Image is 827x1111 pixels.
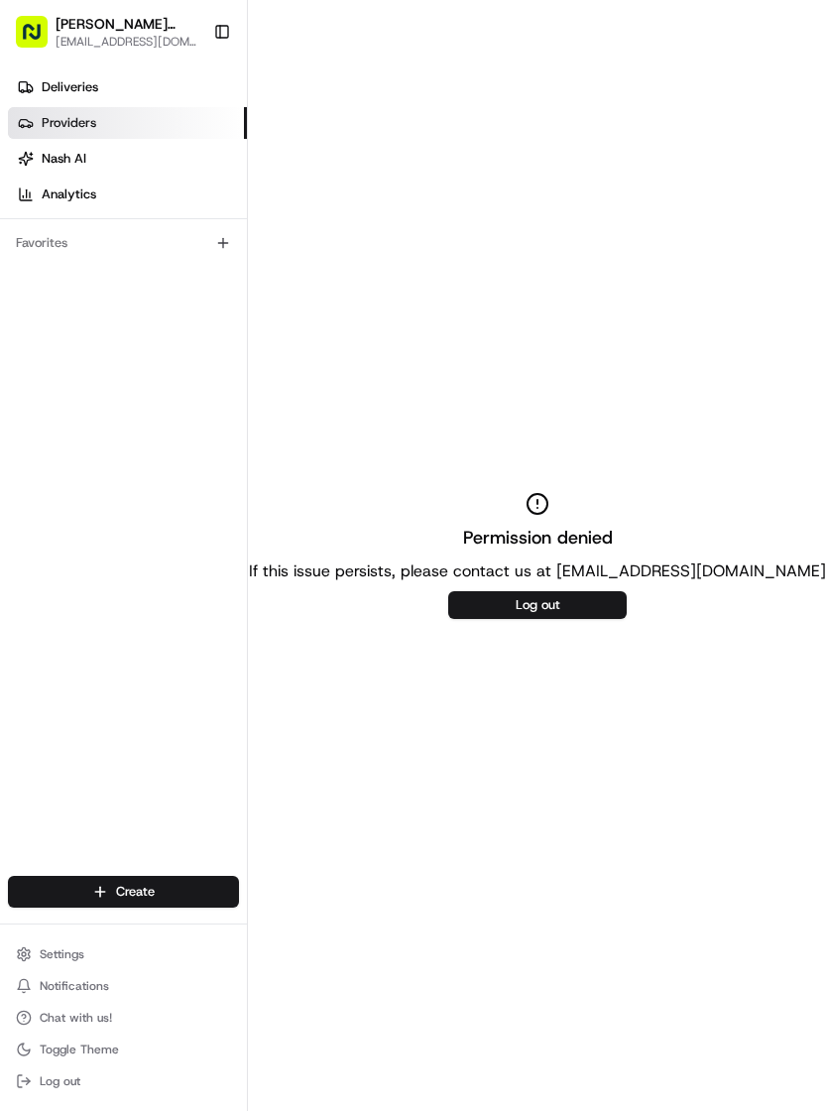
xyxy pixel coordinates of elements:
[8,143,247,175] a: Nash AI
[8,972,239,1000] button: Notifications
[12,280,160,315] a: 📗Knowledge Base
[8,227,239,259] div: Favorites
[40,1010,112,1026] span: Chat with us!
[40,288,152,308] span: Knowledge Base
[8,1036,239,1063] button: Toggle Theme
[249,559,826,583] p: If this issue persists, please contact us at [EMAIL_ADDRESS][DOMAIN_NAME]
[67,209,251,225] div: We're available if you need us!
[42,150,86,168] span: Nash AI
[8,1004,239,1032] button: Chat with us!
[337,195,361,219] button: Start new chat
[42,185,96,203] span: Analytics
[8,876,239,908] button: Create
[20,189,56,225] img: 1736555255976-a54dd68f-1ca7-489b-9aae-adbdc363a1c4
[20,290,36,306] div: 📗
[40,978,109,994] span: Notifications
[8,71,247,103] a: Deliveries
[140,335,240,351] a: Powered byPylon
[20,20,59,60] img: Nash
[8,1067,239,1095] button: Log out
[116,883,155,901] span: Create
[197,336,240,351] span: Pylon
[56,34,197,50] button: [EMAIL_ADDRESS][DOMAIN_NAME]
[8,179,247,210] a: Analytics
[8,940,239,968] button: Settings
[187,288,318,308] span: API Documentation
[168,290,183,306] div: 💻
[8,8,205,56] button: [PERSON_NAME] Garden - [GEOGRAPHIC_DATA][EMAIL_ADDRESS][DOMAIN_NAME]
[463,524,613,552] h2: Permission denied
[160,280,326,315] a: 💻API Documentation
[20,79,361,111] p: Welcome 👋
[8,107,247,139] a: Providers
[42,78,98,96] span: Deliveries
[40,1042,119,1057] span: Toggle Theme
[40,946,84,962] span: Settings
[448,591,627,619] button: Log out
[67,189,325,209] div: Start new chat
[40,1073,80,1089] span: Log out
[42,114,96,132] span: Providers
[56,14,197,34] button: [PERSON_NAME] Garden - [GEOGRAPHIC_DATA]
[52,128,327,149] input: Clear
